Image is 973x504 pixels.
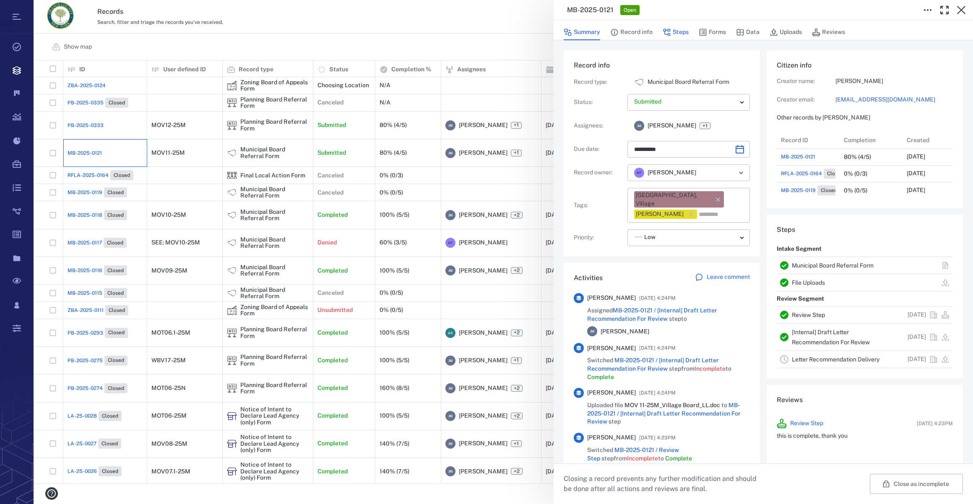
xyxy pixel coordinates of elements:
[587,389,636,397] span: [PERSON_NAME]
[917,420,953,427] span: [DATE] 4:23PM
[819,187,839,194] span: Closed
[695,273,750,283] a: Leave comment
[587,357,719,372] a: MB-2025-0121 / [Internal] Draft Letter Recommendation For Review
[610,24,653,40] button: Record info
[574,60,750,70] h6: Record info
[564,263,760,491] div: ActivitiesLeave comment[PERSON_NAME][DATE] 4:24PMAssignedMB-2025-0121 / [Internal] Draft Letter R...
[634,121,644,131] div: J M
[574,273,603,283] h6: Activities
[701,122,709,130] span: +1
[624,402,721,408] span: MOV 11-25M_Village Board_LL.doc
[644,233,656,242] span: Low
[622,7,638,14] span: Open
[781,169,847,179] a: RFLA-2025-0164Closed
[665,455,692,462] span: Complete
[777,60,953,70] h6: Citizen info
[587,344,636,353] span: [PERSON_NAME]
[781,128,808,152] div: Record ID
[777,395,953,405] h6: Reviews
[908,333,926,341] p: [DATE]
[574,201,624,210] p: Tags :
[790,419,823,428] a: Review Step
[587,326,597,336] div: J M
[574,234,624,242] p: Priority :
[907,153,925,161] p: [DATE]
[564,50,760,263] div: Record infoRecord type:icon Municipal Board Referral FormMunicipal Board Referral FormStatus:Assi...
[844,154,871,160] div: 80% (4/5)
[707,273,750,281] p: Leave comment
[587,307,750,323] span: Assigned step to
[587,294,636,302] span: [PERSON_NAME]
[777,432,953,440] p: this is complete, thank you
[903,132,965,148] div: Created
[792,312,825,318] a: Review Step
[587,356,750,381] span: Switched step from to
[835,96,953,104] a: [EMAIL_ADDRESS][DOMAIN_NAME]
[587,307,717,322] a: MB-2025-0121 / [Internal] Draft Letter Recommendation For Review
[777,225,953,235] h6: Steps
[634,98,736,106] p: Submitted
[777,96,835,104] p: Creator email:
[639,433,676,443] span: [DATE] 4:23PM
[844,187,867,194] div: 0% (0/5)
[587,446,750,462] span: Switched step from to
[907,186,925,195] p: [DATE]
[639,388,676,398] span: [DATE] 4:24PM
[908,355,926,364] p: [DATE]
[792,279,825,286] a: File Uploads
[574,145,624,153] p: Due date :
[648,78,729,86] p: Municipal Board Referral Form
[781,153,815,161] a: MB-2025-0121
[574,78,624,86] p: Record type :
[840,132,903,148] div: Completion
[835,77,953,86] p: [PERSON_NAME]
[735,167,747,179] button: Open
[908,311,926,319] p: [DATE]
[777,77,835,86] p: Creator name:
[636,210,684,218] div: [PERSON_NAME]
[907,169,925,178] p: [DATE]
[919,2,936,18] button: Toggle to Edit Boxes
[777,114,953,122] p: Other records by [PERSON_NAME]
[627,455,658,462] span: Incomplete
[936,2,953,18] button: Toggle Fullscreen
[639,293,676,303] span: [DATE] 4:24PM
[792,329,870,346] a: [Internal] Draft Letter Recommendation For Review
[781,187,816,194] span: MB-2025-0119
[601,327,649,336] span: [PERSON_NAME]
[699,24,726,40] button: Forms
[844,171,867,177] div: 0% (0/3)
[574,169,624,177] p: Record owner :
[731,141,748,158] button: Choose date, selected date is Oct 4, 2025
[953,2,970,18] button: Close
[648,122,696,130] span: [PERSON_NAME]
[777,291,824,307] p: Review Segment
[636,191,710,208] div: [GEOGRAPHIC_DATA], Village
[770,24,802,40] button: Uploads
[777,242,822,257] p: Intake Segment
[587,402,741,425] a: MB-2025-0121 / [Internal] Draft Letter Recommendation For Review
[777,132,840,148] div: Record ID
[792,356,879,363] a: Letter Recommendation Delivery
[634,77,644,87] div: Municipal Board Referral Form
[825,170,845,177] span: Closed
[634,77,644,87] img: icon Municipal Board Referral Form
[767,50,963,215] div: Citizen infoCreator name:[PERSON_NAME]Creator email:[EMAIL_ADDRESS][DOMAIN_NAME]Other records by ...
[700,122,710,129] span: +1
[907,128,929,152] div: Created
[767,215,963,385] div: StepsIntake SegmentMunicipal Board Referral FormFile UploadsReview SegmentReview Step[DATE][Inter...
[648,169,696,177] span: [PERSON_NAME]
[587,447,679,462] a: MB-2025-0121 / Review Step
[695,365,726,372] span: Incomplete
[567,5,614,15] h3: MB-2025-0121
[663,24,689,40] button: Steps
[19,6,36,13] span: Help
[812,24,845,40] button: Reviews
[781,170,822,177] span: RFLA-2025-0164
[587,434,636,442] span: [PERSON_NAME]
